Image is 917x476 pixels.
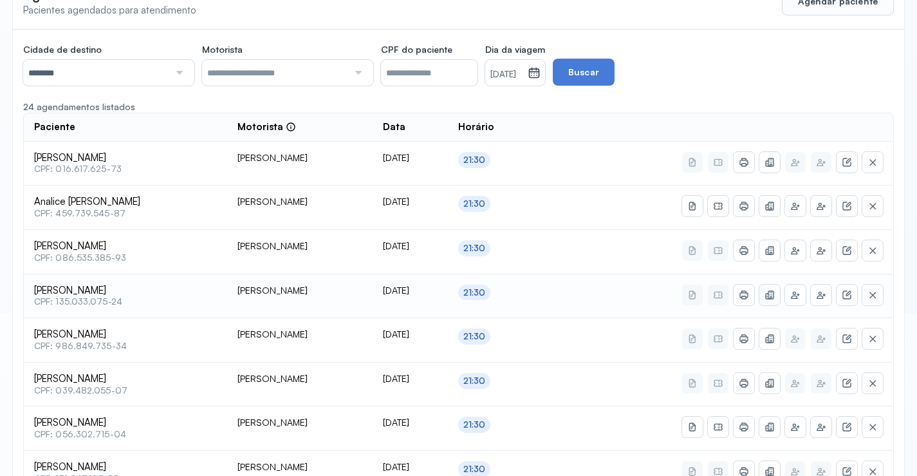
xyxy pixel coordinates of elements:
div: [PERSON_NAME] [237,240,362,252]
div: 21:30 [463,419,486,430]
div: Motorista [237,121,296,133]
div: [PERSON_NAME] [237,152,362,164]
span: CPF: 086.535.385-93 [34,252,217,263]
div: 21:30 [463,198,486,209]
span: CPF do paciente [381,44,452,55]
div: 21:30 [463,331,486,342]
span: Pacientes agendados para atendimento [23,4,196,16]
div: [DATE] [383,196,438,207]
span: CPF: 459.739.545-87 [34,208,217,219]
span: CPF: 056.302.715-04 [34,429,217,440]
div: [DATE] [383,373,438,385]
div: 24 agendamentos listados [23,101,894,113]
span: CPF: 016.617.625-73 [34,164,217,175]
span: [PERSON_NAME] [34,152,217,164]
span: [PERSON_NAME] [34,373,217,385]
div: 21:30 [463,243,486,254]
div: [DATE] [383,240,438,252]
small: [DATE] [490,68,523,81]
div: [DATE] [383,152,438,164]
span: Motorista [202,44,243,55]
div: [PERSON_NAME] [237,417,362,428]
div: 21:30 [463,155,486,166]
span: [PERSON_NAME] [34,285,217,297]
span: [PERSON_NAME] [34,328,217,341]
span: Horário [458,121,494,133]
div: 21:30 [463,464,486,475]
span: [PERSON_NAME] [34,461,217,473]
div: [DATE] [383,417,438,428]
span: [PERSON_NAME] [34,417,217,429]
div: 21:30 [463,376,486,386]
div: [PERSON_NAME] [237,328,362,340]
span: Dia da viagem [485,44,545,55]
button: Buscar [553,59,615,86]
div: [DATE] [383,285,438,296]
div: [PERSON_NAME] [237,373,362,385]
div: 21:30 [463,287,486,298]
div: [DATE] [383,328,438,340]
span: CPF: 986.849.735-34 [34,341,217,352]
div: [DATE] [383,461,438,473]
span: CPF: 039.482.055-07 [34,385,217,396]
span: [PERSON_NAME] [34,240,217,252]
span: Cidade de destino [23,44,102,55]
div: [PERSON_NAME] [237,461,362,473]
div: [PERSON_NAME] [237,285,362,296]
span: Data [383,121,405,133]
span: CPF: 135.033.075-24 [34,296,217,307]
span: Paciente [34,121,75,133]
span: Analice [PERSON_NAME] [34,196,217,208]
div: [PERSON_NAME] [237,196,362,207]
